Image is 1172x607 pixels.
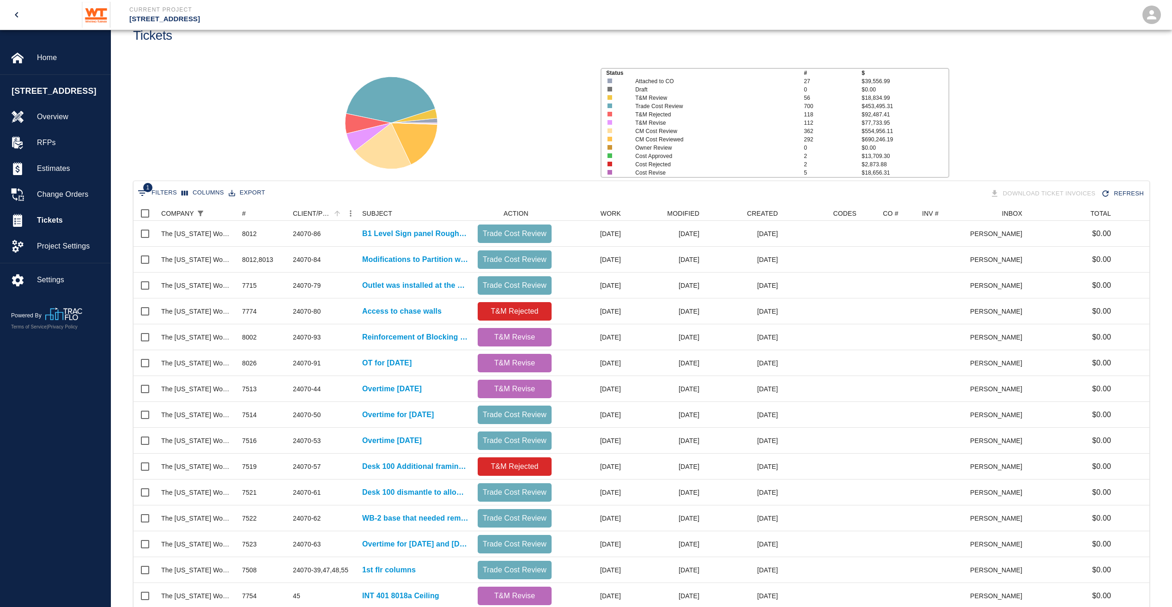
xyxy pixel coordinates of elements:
div: [PERSON_NAME] [971,531,1027,557]
div: [DATE] [704,428,783,454]
button: Sort [331,207,344,220]
div: 24070-91 [293,358,321,368]
p: Overtime for [DATE] and [DATE] [362,539,468,550]
div: [PERSON_NAME] [971,480,1027,505]
p: # [804,69,862,77]
p: $0.00 [1092,590,1111,601]
p: T&M Revise [481,332,548,343]
div: 7522 [242,514,257,523]
p: $0.00 [1092,461,1111,472]
div: CO # [883,206,898,221]
p: $0.00 [1092,565,1111,576]
div: INV # [922,206,939,221]
div: [DATE] [704,454,783,480]
div: Tickets download in groups of 15 [988,186,1099,202]
div: CREATED [704,206,783,221]
div: [DATE] [625,273,704,298]
div: 24070-80 [293,307,321,316]
p: Trade Cost Review [635,102,787,110]
div: The Washington Woodworking Company [161,358,233,368]
div: SUBJECT [362,206,392,221]
p: 2 [804,160,862,169]
div: [PERSON_NAME] [971,298,1027,324]
p: $0.00 [1092,306,1111,317]
div: [DATE] [556,298,625,324]
div: [DATE] [704,402,783,428]
div: COMPANY [157,206,237,221]
p: CM Cost Reviewed [635,135,787,144]
div: [DATE] [625,557,704,583]
div: [DATE] [556,480,625,505]
div: 24070-79 [293,281,321,290]
div: [DATE] [704,531,783,557]
span: | [47,324,48,329]
div: CLIENT/PCO # [288,206,358,221]
div: ACTION [473,206,556,221]
p: Powered By [11,311,45,320]
p: $ [862,69,948,77]
div: [PERSON_NAME] [971,350,1027,376]
a: OT for [DATE] [362,358,412,369]
div: The Washington Woodworking Company [161,281,233,290]
div: The Washington Woodworking Company [161,410,233,419]
p: $0.00 [1092,332,1111,343]
span: Tickets [37,215,103,226]
a: B1 Level Sign panel Rough-in rework [362,228,468,239]
div: [DATE] [704,505,783,531]
p: Trade Cost Review [481,565,548,576]
div: [PERSON_NAME] [971,273,1027,298]
button: open drawer [6,4,28,26]
div: 24070-93 [293,333,321,342]
div: 7774 [242,307,257,316]
p: Cost Approved [635,152,787,160]
div: 24070-53 [293,436,321,445]
p: $77,733.95 [862,119,948,127]
p: Desk 100 Additional framing for support at wall [362,461,468,472]
p: Modifications to Partition wall were made after installation of base and end cap requiring modifi... [362,254,468,265]
div: 7508 [242,565,257,575]
p: Access to chase walls [362,306,442,317]
div: MODIFIED [667,206,699,221]
div: 24070-86 [293,229,321,238]
div: [DATE] [556,350,625,376]
span: Settings [37,274,103,285]
div: 7513 [242,384,257,394]
p: Trade Cost Review [481,409,548,420]
p: Trade Cost Review [481,280,548,291]
div: INV # [917,206,971,221]
div: WORK [556,206,625,221]
div: 8012,8013 [242,255,273,264]
span: RFPs [37,137,103,148]
p: $0.00 [1092,228,1111,239]
p: T&M Revise [481,358,548,369]
div: COMPANY [161,206,194,221]
p: $0.00 [1092,487,1111,498]
div: CODES [783,206,861,221]
div: 24070-63 [293,540,321,549]
p: $554,956.11 [862,127,948,135]
div: [DATE] [704,557,783,583]
div: 24070-39,47,48,55 [293,565,348,575]
p: 0 [804,85,862,94]
p: T&M Revise [481,590,548,601]
a: Reinforcement of Blocking behind panel @ 7003 [362,332,468,343]
p: Attached to CO [635,77,787,85]
p: $92,487.41 [862,110,948,119]
p: 1st flr columns [362,565,416,576]
div: Chat Widget [1126,563,1172,607]
p: Trade Cost Review [481,487,548,498]
div: CREATED [747,206,778,221]
p: $0.00 [1092,358,1111,369]
div: [PERSON_NAME] [971,247,1027,273]
span: [STREET_ADDRESS] [12,85,106,97]
div: [DATE] [704,298,783,324]
div: [DATE] [625,454,704,480]
a: Privacy Policy [48,324,78,329]
div: TOTAL [1090,206,1111,221]
p: $0.00 [862,144,948,152]
p: 56 [804,94,862,102]
div: The Washington Woodworking Company [161,488,233,497]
